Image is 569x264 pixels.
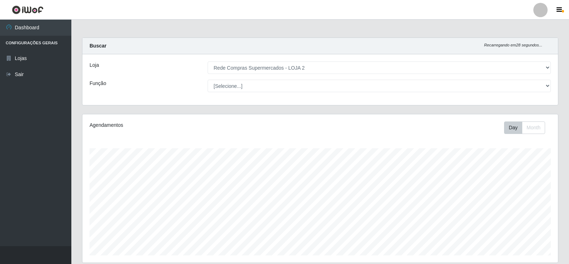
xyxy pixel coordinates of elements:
[504,121,522,134] button: Day
[12,5,44,14] img: CoreUI Logo
[504,121,551,134] div: Toolbar with button groups
[522,121,545,134] button: Month
[90,121,275,129] div: Agendamentos
[90,80,106,87] label: Função
[484,43,542,47] i: Recarregando em 28 segundos...
[90,61,99,69] label: Loja
[504,121,545,134] div: First group
[90,43,106,49] strong: Buscar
